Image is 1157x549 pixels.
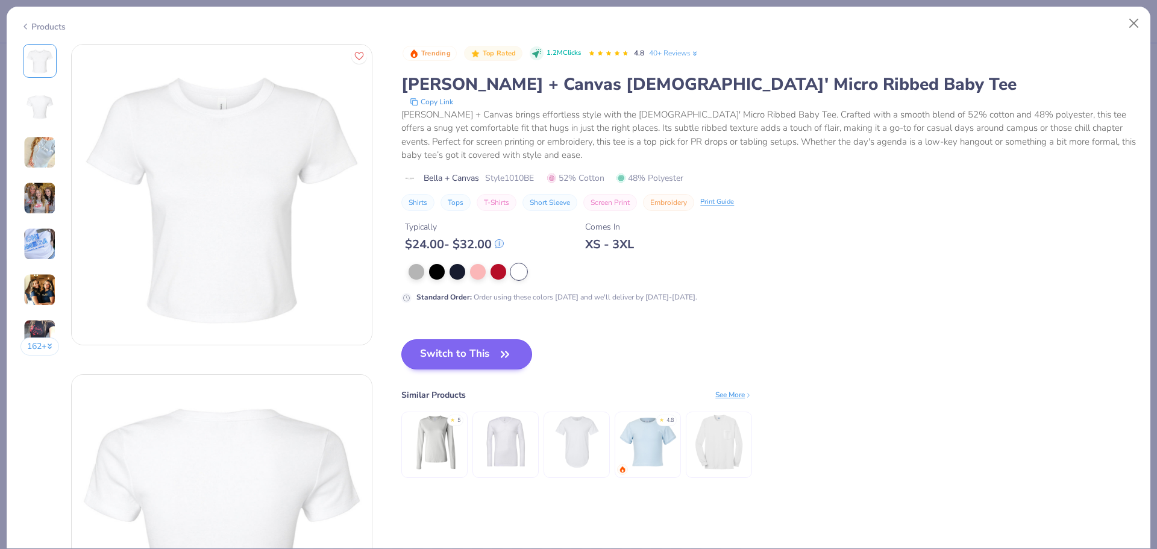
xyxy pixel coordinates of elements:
div: 5 [457,416,460,425]
button: T-Shirts [477,194,516,211]
img: User generated content [24,136,56,169]
div: [PERSON_NAME] + Canvas brings effortless style with the [DEMOGRAPHIC_DATA]' Micro Ribbed Baby Tee... [401,108,1137,162]
img: brand logo [401,174,418,183]
strong: Standard Order : [416,292,472,302]
div: Similar Products [401,389,466,401]
button: 162+ [20,337,60,356]
span: Top Rated [483,50,516,57]
button: Like [351,48,367,64]
div: ★ [450,416,455,421]
span: Style 1010BE [485,172,534,184]
button: Switch to This [401,339,532,369]
img: Bella Canvas Ladies' Jersey Long-Sleeve T-Shirt [406,413,463,471]
div: ★ [659,416,664,421]
div: Print Guide [700,197,734,207]
img: User generated content [24,319,56,352]
img: User generated content [24,274,56,306]
div: Order using these colors [DATE] and we'll deliver by [DATE]-[DATE]. [416,292,697,303]
img: Front [72,45,372,345]
button: Tops [441,194,471,211]
img: Top Rated sort [471,49,480,58]
img: User generated content [24,182,56,215]
img: trending.gif [619,466,626,473]
div: Products [20,20,66,33]
div: See More [715,389,752,400]
div: 4.8 Stars [588,44,629,63]
img: Bella + Canvas Unisex Jersey Long-Sleeve V-Neck T-Shirt [477,413,535,471]
button: Shirts [401,194,434,211]
span: Bella + Canvas [424,172,479,184]
div: Typically [405,221,504,233]
button: copy to clipboard [406,96,457,108]
img: Gildan Adult Ultra Cotton 6 Oz. Long-Sleeve Pocket T-Shirt [691,413,748,471]
span: 48% Polyester [616,172,683,184]
span: 1.2M Clicks [547,48,581,58]
img: Fresh Prints Mini Tee [619,413,677,471]
button: Screen Print [583,194,637,211]
span: 52% Cotton [547,172,604,184]
button: Close [1123,12,1146,35]
a: 40+ Reviews [649,48,699,58]
button: Badge Button [464,46,522,61]
img: Trending sort [409,49,419,58]
div: [PERSON_NAME] + Canvas [DEMOGRAPHIC_DATA]' Micro Ribbed Baby Tee [401,73,1137,96]
div: Comes In [585,221,634,233]
img: Bella + Canvas Mens Jersey Short Sleeve Tee With Curved Hem [548,413,606,471]
span: Trending [421,50,451,57]
span: 4.8 [634,48,644,58]
img: Front [25,46,54,75]
img: User generated content [24,228,56,260]
button: Embroidery [643,194,694,211]
div: 4.8 [666,416,674,425]
button: Short Sleeve [522,194,577,211]
div: $ 24.00 - $ 32.00 [405,237,504,252]
img: Back [25,92,54,121]
button: Badge Button [403,46,457,61]
div: XS - 3XL [585,237,634,252]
